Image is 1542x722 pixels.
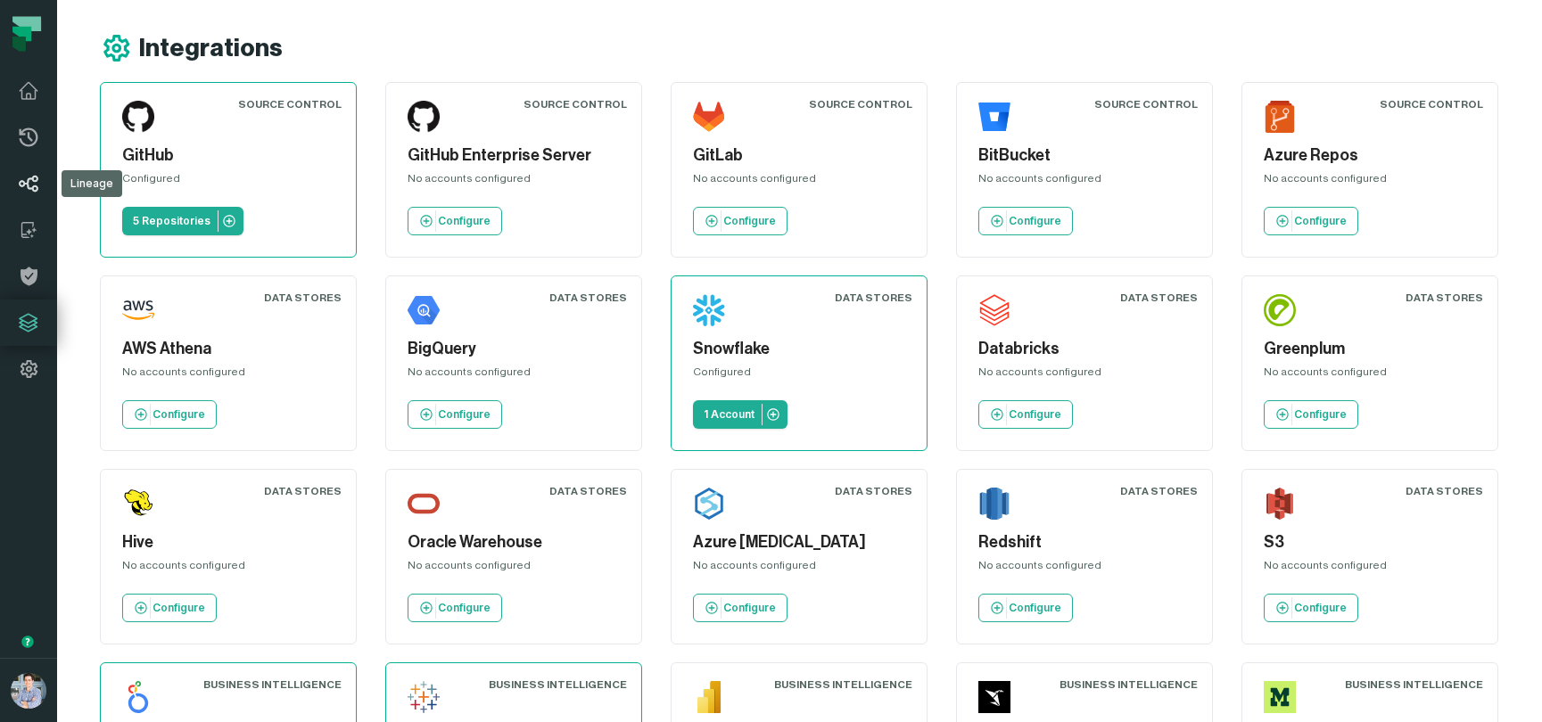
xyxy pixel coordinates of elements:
[408,101,440,133] img: GitHub Enterprise Server
[978,337,1191,361] h5: Databricks
[693,144,905,168] h5: GitLab
[408,558,620,579] div: No accounts configured
[264,291,342,305] div: Data Stores
[704,407,755,422] p: 1 Account
[1009,407,1061,422] p: Configure
[723,601,776,615] p: Configure
[122,365,334,386] div: No accounts configured
[835,291,912,305] div: Data Stores
[1264,365,1476,386] div: No accounts configured
[1120,291,1198,305] div: Data Stores
[122,594,217,622] a: Configure
[122,171,334,193] div: Configured
[153,407,205,422] p: Configure
[978,400,1073,429] a: Configure
[1120,484,1198,498] div: Data Stores
[1380,97,1483,111] div: Source Control
[1264,558,1476,579] div: No accounts configured
[489,677,627,692] div: Business Intelligence
[693,207,787,235] a: Configure
[693,171,905,193] div: No accounts configured
[438,407,491,422] p: Configure
[978,681,1010,713] img: Sigma
[978,594,1073,622] a: Configure
[1294,601,1347,615] p: Configure
[1345,677,1483,692] div: Business Intelligence
[835,484,912,498] div: Data Stores
[1009,214,1061,228] p: Configure
[978,488,1010,520] img: Redshift
[139,33,283,64] h1: Integrations
[122,294,154,326] img: AWS Athena
[122,337,334,361] h5: AWS Athena
[809,97,912,111] div: Source Control
[408,400,502,429] a: Configure
[693,294,725,326] img: Snowflake
[978,530,1191,554] h5: Redshift
[122,101,154,133] img: GitHub
[408,594,502,622] a: Configure
[693,530,905,554] h5: Azure [MEDICAL_DATA]
[122,488,154,520] img: Hive
[122,681,154,713] img: Looker
[1264,294,1296,326] img: Greenplum
[693,681,725,713] img: Power BI
[1060,677,1198,692] div: Business Intelligence
[693,594,787,622] a: Configure
[11,673,46,709] img: avatar of Alon Nafta
[723,214,776,228] p: Configure
[1264,530,1476,554] h5: S3
[408,530,620,554] h5: Oracle Warehouse
[549,291,627,305] div: Data Stores
[438,601,491,615] p: Configure
[408,365,620,386] div: No accounts configured
[1264,144,1476,168] h5: Azure Repos
[264,484,342,498] div: Data Stores
[1094,97,1198,111] div: Source Control
[693,101,725,133] img: GitLab
[122,400,217,429] a: Configure
[1264,207,1358,235] a: Configure
[693,558,905,579] div: No accounts configured
[1264,400,1358,429] a: Configure
[438,214,491,228] p: Configure
[1294,407,1347,422] p: Configure
[1264,337,1476,361] h5: Greenplum
[1009,601,1061,615] p: Configure
[1264,594,1358,622] a: Configure
[978,207,1073,235] a: Configure
[133,214,210,228] p: 5 Repositories
[1294,214,1347,228] p: Configure
[1264,488,1296,520] img: S3
[693,400,787,429] a: 1 Account
[408,207,502,235] a: Configure
[408,337,620,361] h5: BigQuery
[978,101,1010,133] img: BitBucket
[978,365,1191,386] div: No accounts configured
[1264,171,1476,193] div: No accounts configured
[978,294,1010,326] img: Databricks
[408,681,440,713] img: Tableau
[693,337,905,361] h5: Snowflake
[693,365,905,386] div: Configured
[408,488,440,520] img: Oracle Warehouse
[1264,681,1296,713] img: Mode Analytics
[122,530,334,554] h5: Hive
[122,207,243,235] a: 5 Repositories
[20,634,36,650] div: Tooltip anchor
[408,294,440,326] img: BigQuery
[549,484,627,498] div: Data Stores
[122,144,334,168] h5: GitHub
[978,144,1191,168] h5: BitBucket
[1406,291,1483,305] div: Data Stores
[978,171,1191,193] div: No accounts configured
[774,677,912,692] div: Business Intelligence
[693,488,725,520] img: Azure Synapse
[203,677,342,692] div: Business Intelligence
[153,601,205,615] p: Configure
[978,558,1191,579] div: No accounts configured
[408,144,620,168] h5: GitHub Enterprise Server
[524,97,627,111] div: Source Control
[62,170,122,197] div: Lineage
[408,171,620,193] div: No accounts configured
